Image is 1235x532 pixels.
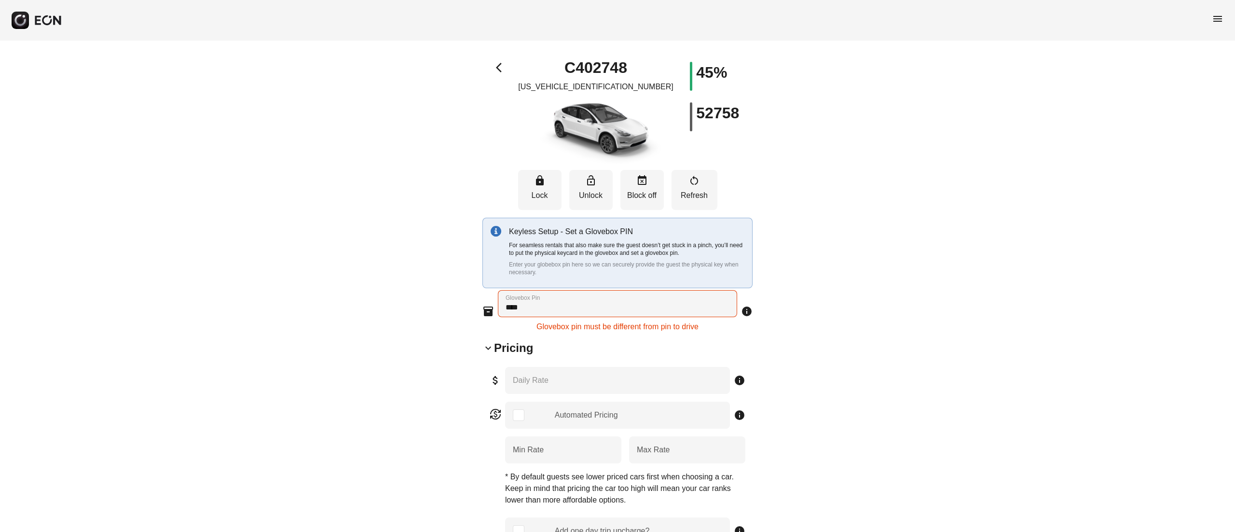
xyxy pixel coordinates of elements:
button: Lock [518,170,562,210]
label: Glovebox Pin [506,294,540,302]
span: info [734,409,745,421]
span: arrow_back_ios [496,62,508,73]
h1: 52758 [696,107,739,119]
p: Keyless Setup - Set a Glovebox PIN [509,226,744,238]
span: currency_exchange [490,408,501,420]
label: Min Rate [513,444,544,456]
span: lock_open [585,175,597,186]
span: restart_alt [688,175,700,186]
h1: C402748 [564,62,627,73]
div: Glovebox pin must be different from pin to drive [498,317,737,333]
button: Block off [620,170,664,210]
p: Unlock [574,190,608,201]
p: * By default guests see lower priced cars first when choosing a car. Keep in mind that pricing th... [505,471,745,506]
span: inventory_2 [482,306,494,317]
p: Lock [523,190,557,201]
span: info [734,375,745,386]
h2: Pricing [494,340,533,356]
h1: 45% [696,67,727,78]
p: For seamless rentals that also make sure the guest doesn’t get stuck in a pinch, you’ll need to p... [509,241,744,257]
span: keyboard_arrow_down [482,342,494,354]
p: [US_VEHICLE_IDENTIFICATION_NUMBER] [518,81,673,93]
span: lock [534,175,546,186]
span: event_busy [636,175,648,186]
p: Enter your globebox pin here so we can securely provide the guest the physical key when necessary. [509,261,744,276]
label: Max Rate [637,444,670,456]
span: attach_money [490,375,501,386]
p: Refresh [676,190,713,201]
img: car [528,97,663,164]
button: Unlock [569,170,613,210]
img: info [491,226,501,237]
button: Refresh [672,170,717,210]
div: Automated Pricing [555,409,618,421]
span: menu [1212,13,1223,25]
p: Block off [625,190,659,201]
span: info [741,306,753,317]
